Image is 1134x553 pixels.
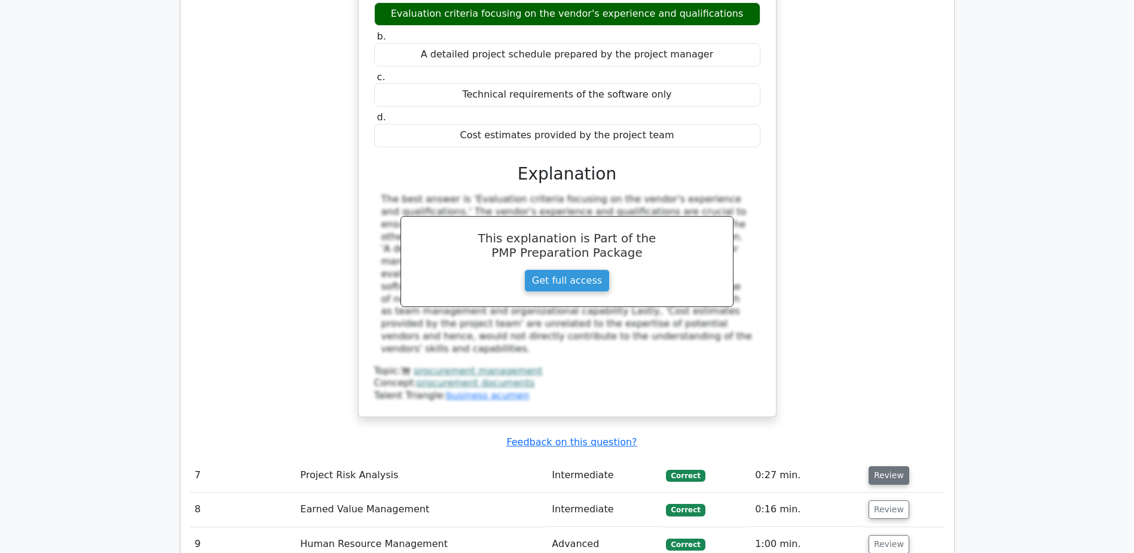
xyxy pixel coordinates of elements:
[414,365,542,376] a: procurement management
[374,83,760,107] div: Technical requirements of the software only
[750,493,864,527] td: 0:16 min.
[750,458,864,493] td: 0:27 min.
[374,2,760,26] div: Evaluation criteria focusing on the vendor's experience and qualifications
[381,164,753,184] h3: Explanation
[381,193,753,355] div: The best answer is 'Evaluation criteria focusing on the vendor's experience and qualifications.' ...
[374,377,760,390] div: Concept:
[190,458,296,493] td: 7
[377,31,386,42] span: b.
[869,466,909,485] button: Review
[190,493,296,527] td: 8
[374,365,760,402] div: Talent Triangle:
[374,124,760,147] div: Cost estimates provided by the project team
[666,539,705,551] span: Correct
[417,377,534,388] a: procurement documents
[869,500,909,519] button: Review
[374,365,760,378] div: Topic:
[547,493,661,527] td: Intermediate
[524,269,610,292] a: Get full access
[547,458,661,493] td: Intermediate
[295,493,547,527] td: Earned Value Management
[666,504,705,516] span: Correct
[446,390,529,401] a: business acumen
[377,71,386,83] span: c.
[377,111,386,123] span: d.
[295,458,547,493] td: Project Risk Analysis
[506,436,637,448] a: Feedback on this question?
[374,43,760,66] div: A detailed project schedule prepared by the project manager
[666,470,705,482] span: Correct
